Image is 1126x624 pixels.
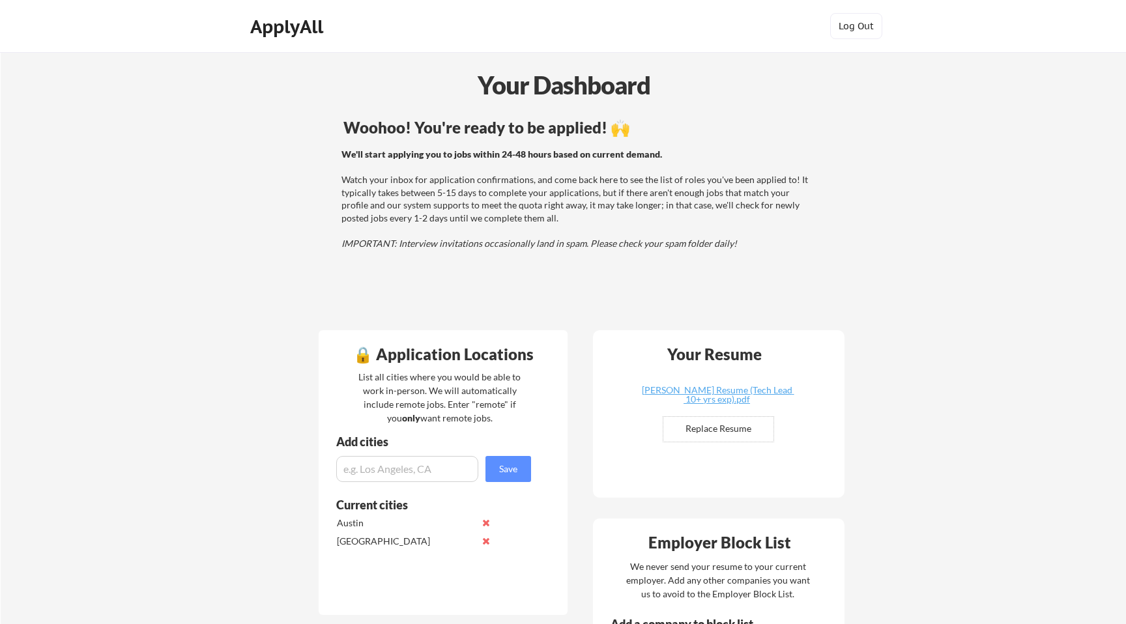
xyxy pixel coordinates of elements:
[336,436,534,447] div: Add cities
[343,120,813,135] div: Woohoo! You're ready to be applied! 🙌
[250,16,327,38] div: ApplyAll
[336,499,517,511] div: Current cities
[337,517,474,530] div: Austin
[598,535,841,550] div: Employer Block List
[830,13,882,39] button: Log Out
[341,238,737,249] em: IMPORTANT: Interview invitations occasionally land in spam. Please check your spam folder daily!
[336,456,478,482] input: e.g. Los Angeles, CA
[639,386,794,404] div: [PERSON_NAME] Resume (Tech Lead 10+ yrs exp).pdf
[402,412,420,423] strong: only
[341,149,662,160] strong: We'll start applying you to jobs within 24-48 hours based on current demand.
[341,148,811,250] div: Watch your inbox for application confirmations, and come back here to see the list of roles you'v...
[625,560,811,601] div: We never send your resume to your current employer. Add any other companies you want us to avoid ...
[350,370,529,425] div: List all cities where you would be able to work in-person. We will automatically include remote j...
[639,386,794,406] a: [PERSON_NAME] Resume (Tech Lead 10+ yrs exp).pdf
[337,535,474,548] div: [GEOGRAPHIC_DATA]
[650,347,779,362] div: Your Resume
[485,456,531,482] button: Save
[1,66,1126,104] div: Your Dashboard
[322,347,564,362] div: 🔒 Application Locations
